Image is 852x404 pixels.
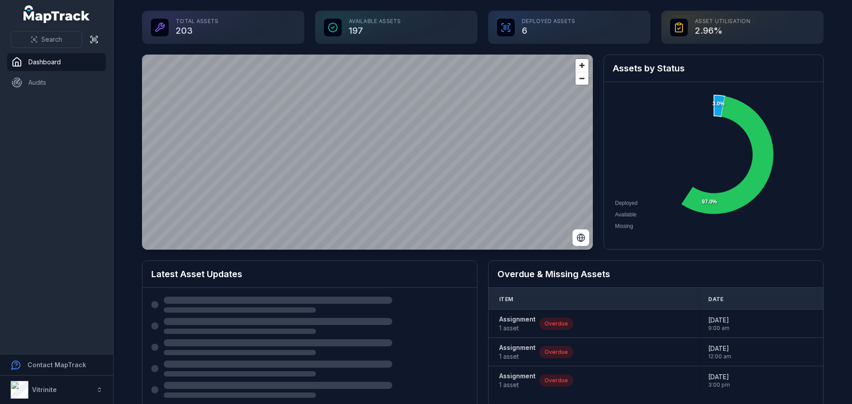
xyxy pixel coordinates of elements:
[7,74,106,91] a: Audits
[613,62,814,75] h2: Assets by Status
[708,296,723,303] span: Date
[28,361,86,369] strong: Contact MapTrack
[539,318,573,330] div: Overdue
[539,346,573,358] div: Overdue
[576,72,588,85] button: Zoom out
[499,343,536,352] strong: Assignment
[615,223,633,229] span: Missing
[499,315,536,333] a: Assignment1 asset
[708,344,731,353] span: [DATE]
[539,374,573,387] div: Overdue
[7,53,106,71] a: Dashboard
[24,5,90,23] a: MapTrack
[572,229,589,246] button: Switch to Satellite View
[151,268,468,280] h2: Latest Asset Updates
[708,373,730,388] time: 9/30/2025, 3:00:00 PM
[708,353,731,360] span: 12:00 am
[708,316,730,325] span: [DATE]
[708,373,730,381] span: [DATE]
[499,324,536,333] span: 1 asset
[499,380,536,389] span: 1 asset
[499,343,536,361] a: Assignment1 asset
[708,325,730,332] span: 9:00 am
[499,296,513,303] span: Item
[499,372,536,380] strong: Assignment
[615,212,636,218] span: Available
[32,386,57,393] strong: Vitrinite
[708,316,730,332] time: 7/14/2025, 9:00:00 AM
[11,31,82,48] button: Search
[708,344,731,360] time: 9/30/2025, 12:00:00 AM
[576,59,588,72] button: Zoom in
[615,200,638,206] span: Deployed
[497,268,814,280] h2: Overdue & Missing Assets
[41,35,62,44] span: Search
[708,381,730,388] span: 3:00 pm
[499,352,536,361] span: 1 asset
[142,55,593,250] canvas: Map
[499,372,536,389] a: Assignment1 asset
[499,315,536,324] strong: Assignment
